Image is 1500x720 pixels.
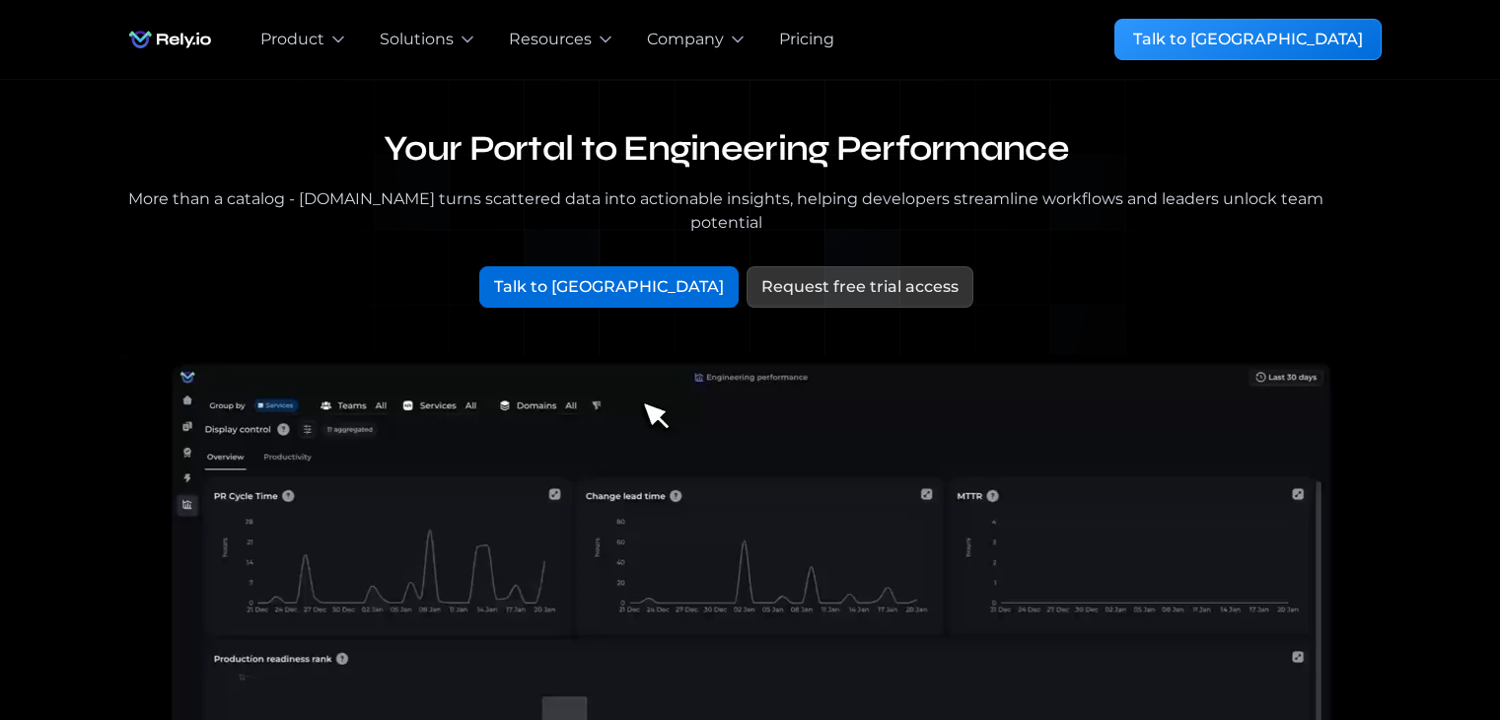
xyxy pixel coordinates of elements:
[260,28,324,51] div: Product
[119,127,1334,172] h1: Your Portal to Engineering Performance
[761,275,959,299] div: Request free trial access
[380,28,454,51] div: Solutions
[1114,19,1382,60] a: Talk to [GEOGRAPHIC_DATA]
[747,266,973,308] a: Request free trial access
[494,275,724,299] div: Talk to [GEOGRAPHIC_DATA]
[1133,28,1363,51] div: Talk to [GEOGRAPHIC_DATA]
[779,28,834,51] a: Pricing
[119,20,221,59] a: home
[479,266,739,308] a: Talk to [GEOGRAPHIC_DATA]
[509,28,592,51] div: Resources
[647,28,724,51] div: Company
[119,20,221,59] img: Rely.io logo
[119,187,1334,235] div: More than a catalog - [DOMAIN_NAME] turns scattered data into actionable insights, helping develo...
